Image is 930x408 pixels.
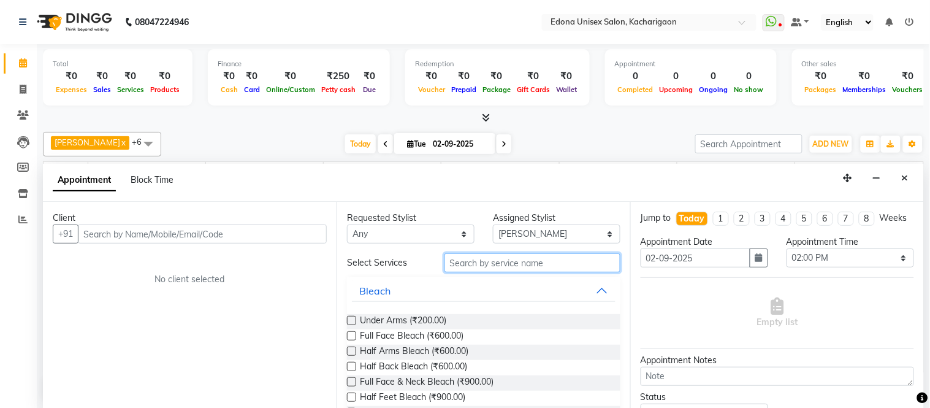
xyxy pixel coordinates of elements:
[88,162,205,177] span: [PERSON_NAME]
[890,85,926,94] span: Vouchers
[641,354,914,367] div: Appointment Notes
[352,280,616,302] button: Bleach
[360,345,468,360] span: Half Arms Bleach (₹600.00)
[810,136,852,153] button: ADD NEW
[479,85,514,94] span: Package
[493,212,620,225] div: Assigned Stylist
[641,248,750,268] input: yyyy-mm-dd
[840,85,890,94] span: Memberships
[241,69,263,83] div: ₹0
[31,5,115,39] img: logo
[147,69,183,83] div: ₹0
[615,59,767,69] div: Appointment
[757,298,798,329] span: Empty list
[813,139,849,148] span: ADD NEW
[404,139,429,148] span: Tue
[448,69,479,83] div: ₹0
[82,273,297,286] div: No client selected
[53,85,90,94] span: Expenses
[787,236,914,248] div: Appointment Time
[415,69,448,83] div: ₹0
[53,212,327,225] div: Client
[731,85,767,94] span: No show
[53,169,116,191] span: Appointment
[90,85,114,94] span: Sales
[263,85,318,94] span: Online/Custom
[218,69,241,83] div: ₹0
[114,85,147,94] span: Services
[696,69,731,83] div: 0
[514,69,553,83] div: ₹0
[318,85,359,94] span: Petty cash
[360,375,494,391] span: Full Face & Neck Bleach (₹900.00)
[479,69,514,83] div: ₹0
[147,85,183,94] span: Products
[359,283,391,298] div: Bleach
[802,69,840,83] div: ₹0
[890,69,926,83] div: ₹0
[324,162,441,177] span: [PERSON_NAME]
[696,85,731,94] span: Ongoing
[679,212,705,225] div: Today
[880,212,907,225] div: Weeks
[776,212,791,226] li: 4
[135,5,189,39] b: 08047224946
[360,329,463,345] span: Full Face Bleach (₹600.00)
[415,59,580,69] div: Redemption
[44,162,88,175] div: Stylist
[338,256,435,269] div: Select Services
[415,85,448,94] span: Voucher
[859,212,875,226] li: 8
[731,69,767,83] div: 0
[695,134,802,153] input: Search Appointment
[677,162,795,177] span: [PERSON_NAME]
[802,85,840,94] span: Packages
[318,69,359,83] div: ₹250
[345,134,376,153] span: Today
[657,85,696,94] span: Upcoming
[444,253,620,272] input: Search by service name
[360,360,467,375] span: Half Back Bleach (₹600.00)
[641,236,768,248] div: Appointment Date
[78,225,327,244] input: Search by Name/Mobile/Email/Code
[795,162,913,177] span: [PERSON_NAME]
[755,212,771,226] li: 3
[206,162,323,177] span: [PERSON_NAME]
[796,212,812,226] li: 5
[360,85,379,94] span: Due
[90,69,114,83] div: ₹0
[218,59,380,69] div: Finance
[657,69,696,83] div: 0
[553,85,580,94] span: Wallet
[615,85,657,94] span: Completed
[359,69,380,83] div: ₹0
[53,59,183,69] div: Total
[713,212,729,226] li: 1
[241,85,263,94] span: Card
[641,391,768,404] div: Status
[55,137,120,147] span: [PERSON_NAME]
[347,212,475,225] div: Requested Stylist
[429,135,490,153] input: 2025-09-02
[114,69,147,83] div: ₹0
[817,212,833,226] li: 6
[53,225,78,244] button: +91
[360,391,465,406] span: Half Feet Bleach (₹900.00)
[218,85,241,94] span: Cash
[838,212,854,226] li: 7
[560,162,677,177] span: [PERSON_NAME]
[120,137,126,147] a: x
[896,169,914,188] button: Close
[448,85,479,94] span: Prepaid
[132,137,151,147] span: +6
[734,212,750,226] li: 2
[615,69,657,83] div: 0
[53,69,90,83] div: ₹0
[840,69,890,83] div: ₹0
[131,174,173,185] span: Block Time
[441,162,558,177] span: [PERSON_NAME]
[641,212,671,225] div: Jump to
[360,314,446,329] span: Under Arms (₹200.00)
[263,69,318,83] div: ₹0
[514,85,553,94] span: Gift Cards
